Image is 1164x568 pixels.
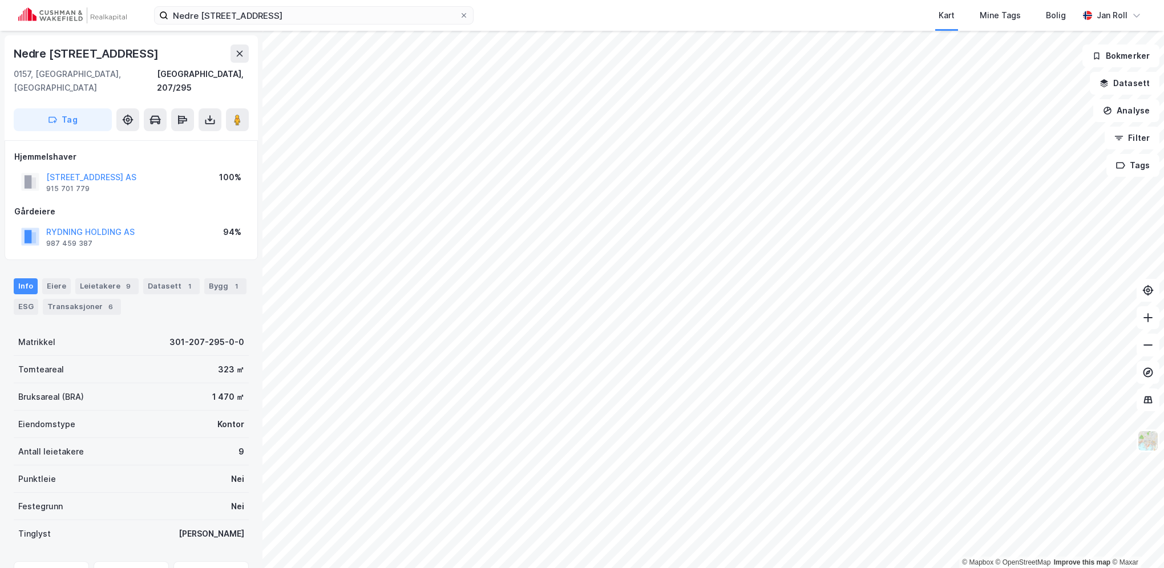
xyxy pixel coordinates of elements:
a: Improve this map [1054,558,1110,566]
img: cushman-wakefield-realkapital-logo.202ea83816669bd177139c58696a8fa1.svg [18,7,127,23]
div: Jan Roll [1097,9,1127,22]
div: Bygg [204,278,246,294]
button: Filter [1105,127,1159,149]
div: Mine Tags [980,9,1021,22]
div: Kontrollprogram for chat [1107,513,1164,568]
div: Kontor [217,417,244,431]
div: Tomteareal [18,363,64,376]
button: Tag [14,108,112,131]
div: [PERSON_NAME] [179,527,244,541]
div: Nei [231,500,244,513]
button: Datasett [1090,72,1159,95]
div: ESG [14,299,38,315]
div: Punktleie [18,472,56,486]
div: Transaksjoner [43,299,121,315]
div: 6 [105,301,116,313]
div: Bruksareal (BRA) [18,390,84,404]
div: Antall leietakere [18,445,84,459]
div: 915 701 779 [46,184,90,193]
div: 987 459 387 [46,239,92,248]
input: Søk på adresse, matrikkel, gårdeiere, leietakere eller personer [168,7,459,24]
div: Tinglyst [18,527,51,541]
a: OpenStreetMap [996,558,1051,566]
div: Eiere [42,278,71,294]
div: 9 [239,445,244,459]
div: Datasett [143,278,200,294]
div: 100% [219,171,241,184]
div: Nedre [STREET_ADDRESS] [14,44,161,63]
div: Festegrunn [18,500,63,513]
button: Bokmerker [1082,44,1159,67]
div: Matrikkel [18,335,55,349]
div: Hjemmelshaver [14,150,248,164]
div: 9 [123,281,134,292]
div: Leietakere [75,278,139,294]
div: Eiendomstype [18,417,75,431]
div: Info [14,278,38,294]
div: 301-207-295-0-0 [169,335,244,349]
div: Gårdeiere [14,205,248,218]
div: Nei [231,472,244,486]
div: 1 470 ㎡ [212,390,244,404]
div: 0157, [GEOGRAPHIC_DATA], [GEOGRAPHIC_DATA] [14,67,157,95]
iframe: Chat Widget [1107,513,1164,568]
button: Tags [1106,154,1159,177]
div: Bolig [1046,9,1066,22]
a: Mapbox [962,558,993,566]
div: 1 [231,281,242,292]
div: 323 ㎡ [218,363,244,376]
div: 94% [223,225,241,239]
img: Z [1137,430,1159,452]
div: [GEOGRAPHIC_DATA], 207/295 [157,67,249,95]
div: Kart [939,9,955,22]
button: Analyse [1093,99,1159,122]
div: 1 [184,281,195,292]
